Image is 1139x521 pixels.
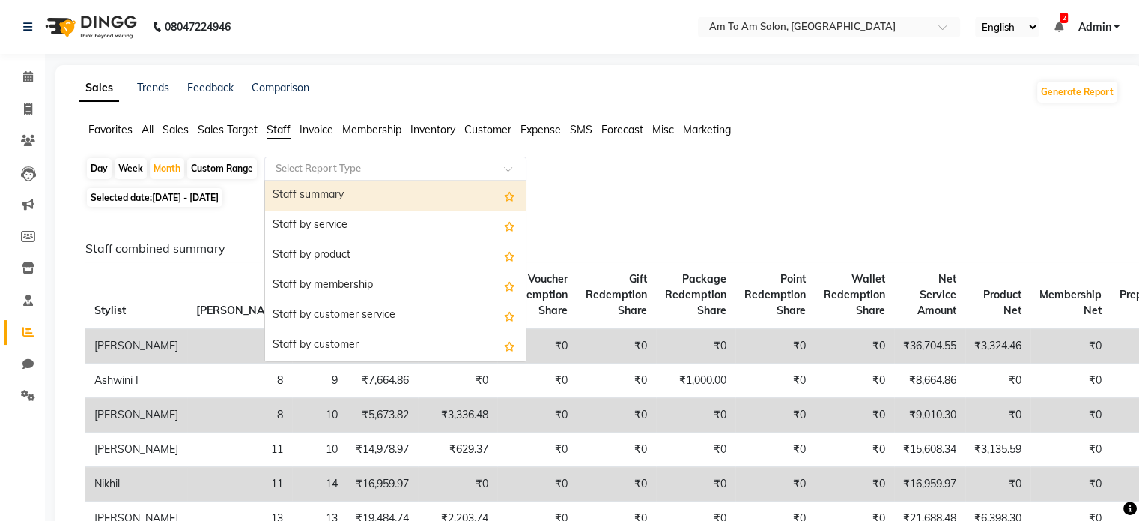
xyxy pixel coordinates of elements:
[656,398,735,433] td: ₹0
[1078,19,1111,35] span: Admin
[410,123,455,136] span: Inventory
[264,180,526,361] ng-dropdown-panel: Options list
[965,328,1030,364] td: ₹3,324.46
[347,364,418,398] td: ₹7,664.86
[965,467,1030,502] td: ₹0
[79,75,119,102] a: Sales
[265,241,526,271] div: Staff by product
[1054,20,1063,34] a: 2
[300,123,333,136] span: Invoice
[504,247,515,265] span: Add this report to Favorites List
[1039,288,1102,317] span: Membership Net
[894,328,965,364] td: ₹36,704.55
[94,304,126,317] span: Stylist
[1037,82,1117,103] button: Generate Report
[965,433,1030,467] td: ₹3,135.59
[150,158,184,179] div: Month
[570,123,592,136] span: SMS
[735,398,815,433] td: ₹0
[418,467,497,502] td: ₹0
[464,123,511,136] span: Customer
[1060,13,1068,23] span: 2
[342,123,401,136] span: Membership
[965,398,1030,433] td: ₹0
[1030,467,1111,502] td: ₹0
[85,364,187,398] td: Ashwini I
[577,364,656,398] td: ₹0
[894,364,965,398] td: ₹8,664.86
[265,301,526,331] div: Staff by customer service
[265,331,526,361] div: Staff by customer
[187,398,292,433] td: 8
[265,181,526,211] div: Staff summary
[292,467,347,502] td: 14
[198,123,258,136] span: Sales Target
[744,272,806,317] span: Point Redemption Share
[187,467,292,502] td: 11
[292,398,347,433] td: 10
[815,467,894,502] td: ₹0
[815,328,894,364] td: ₹0
[577,433,656,467] td: ₹0
[894,433,965,467] td: ₹15,608.34
[1030,328,1111,364] td: ₹0
[347,398,418,433] td: ₹5,673.82
[85,328,187,364] td: [PERSON_NAME]
[196,304,283,317] span: [PERSON_NAME]
[601,123,643,136] span: Forecast
[815,398,894,433] td: ₹0
[497,398,577,433] td: ₹0
[652,123,674,136] span: Misc
[267,123,291,136] span: Staff
[577,467,656,502] td: ₹0
[656,328,735,364] td: ₹0
[917,272,956,317] span: Net Service Amount
[656,364,735,398] td: ₹1,000.00
[894,398,965,433] td: ₹9,010.30
[347,433,418,467] td: ₹14,978.97
[735,467,815,502] td: ₹0
[504,307,515,325] span: Add this report to Favorites List
[497,328,577,364] td: ₹0
[504,277,515,295] span: Add this report to Favorites List
[137,81,169,94] a: Trends
[1030,433,1111,467] td: ₹0
[292,364,347,398] td: 9
[265,271,526,301] div: Staff by membership
[815,433,894,467] td: ₹0
[1030,364,1111,398] td: ₹0
[824,272,885,317] span: Wallet Redemption Share
[252,81,309,94] a: Comparison
[983,288,1021,317] span: Product Net
[85,433,187,467] td: [PERSON_NAME]
[506,272,568,317] span: Voucher Redemption Share
[163,123,189,136] span: Sales
[152,192,219,203] span: [DATE] - [DATE]
[347,467,418,502] td: ₹16,959.97
[497,433,577,467] td: ₹0
[665,272,726,317] span: Package Redemption Share
[187,433,292,467] td: 11
[265,211,526,241] div: Staff by service
[735,364,815,398] td: ₹0
[965,364,1030,398] td: ₹0
[815,364,894,398] td: ₹0
[142,123,154,136] span: All
[292,433,347,467] td: 10
[586,272,647,317] span: Gift Redemption Share
[735,433,815,467] td: ₹0
[418,398,497,433] td: ₹3,336.48
[1030,398,1111,433] td: ₹0
[38,6,141,48] img: logo
[85,398,187,433] td: [PERSON_NAME]
[656,467,735,502] td: ₹0
[165,6,231,48] b: 08047224946
[577,398,656,433] td: ₹0
[87,188,222,207] span: Selected date:
[418,433,497,467] td: ₹629.37
[115,158,147,179] div: Week
[735,328,815,364] td: ₹0
[187,328,292,364] td: 32
[683,123,731,136] span: Marketing
[418,364,497,398] td: ₹0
